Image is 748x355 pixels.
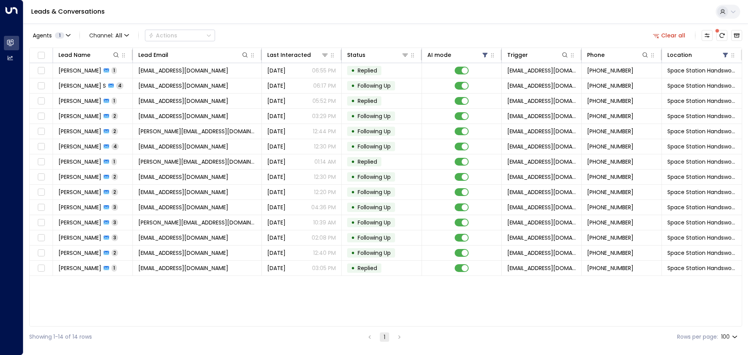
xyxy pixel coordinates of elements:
[111,113,118,119] span: 2
[587,97,633,105] span: +447566815353
[58,50,120,60] div: Lead Name
[667,112,736,120] span: Space Station Handsworth
[507,127,576,135] span: leads@space-station.co.uk
[314,188,336,196] p: 12:20 PM
[358,219,391,226] span: Following Up
[111,249,118,256] span: 2
[313,249,336,257] p: 12:40 PM
[267,82,286,90] span: Yesterday
[358,173,391,181] span: Following Up
[587,127,633,135] span: +447429958426
[358,264,377,272] span: Replied
[36,218,46,228] span: Toggle select row
[138,264,228,272] span: Caroleparslow31@hotmail.com
[380,332,389,342] button: page 1
[267,219,286,226] span: Aug 31, 2025
[312,112,336,120] p: 03:29 PM
[58,249,101,257] span: Simon Knight
[351,231,355,244] div: •
[358,67,377,74] span: Replied
[314,158,336,166] p: 01:14 AM
[116,82,123,89] span: 4
[138,219,256,226] span: neymar.jahn@outlook.com
[351,79,355,92] div: •
[267,127,286,135] span: Yesterday
[138,67,228,74] span: sohelalam659@gmail.com
[36,263,46,273] span: Toggle select row
[138,143,228,150] span: elenah03@hotmail.co.uk
[138,50,249,60] div: Lead Email
[36,51,46,60] span: Toggle select all
[58,112,101,120] span: Mehmet YILDIZ
[36,142,46,152] span: Toggle select row
[587,50,649,60] div: Phone
[507,219,576,226] span: leads@space-station.co.uk
[33,33,52,38] span: Agents
[138,112,228,120] span: mhmtyldz@hotmail.co.uk
[55,32,64,39] span: 1
[145,30,215,41] div: Button group with a nested menu
[677,333,718,341] label: Rows per page:
[667,127,736,135] span: Space Station Handsworth
[312,234,336,242] p: 02:08 PM
[351,246,355,260] div: •
[365,332,404,342] nav: pagination navigation
[587,50,605,60] div: Phone
[507,82,576,90] span: leads@space-station.co.uk
[138,50,168,60] div: Lead Email
[36,172,46,182] span: Toggle select row
[267,158,286,166] span: Yesterday
[314,173,336,181] p: 12:30 PM
[716,30,727,41] span: There are new threads available. Refresh the grid to view the latest updates.
[111,234,118,241] span: 3
[267,173,286,181] span: Sep 02, 2025
[58,97,101,105] span: Georgette Aziel
[507,50,528,60] div: Trigger
[111,173,118,180] span: 2
[267,50,311,60] div: Last Interacted
[351,261,355,275] div: •
[313,219,336,226] p: 10:39 AM
[58,50,90,60] div: Lead Name
[115,32,122,39] span: All
[358,249,391,257] span: Following Up
[58,127,101,135] span: Manish Pun
[138,173,228,181] span: craigkewell@hotmail.com
[58,143,101,150] span: Elena Harvey
[358,97,377,105] span: Replied
[267,143,286,150] span: Yesterday
[507,112,576,120] span: leads@space-station.co.uk
[587,264,633,272] span: +447961962855
[587,143,633,150] span: +447724370107
[138,82,228,90] span: justuliuxx.31@gmail.com
[138,203,228,211] span: rosiejakhu@outlook.com
[267,234,286,242] span: Aug 30, 2025
[587,188,633,196] span: +447956321546
[36,111,46,121] span: Toggle select row
[58,234,101,242] span: Anna Orlowska
[507,67,576,74] span: leads@space-station.co.uk
[650,30,689,41] button: Clear all
[507,173,576,181] span: leads@space-station.co.uk
[667,50,729,60] div: Location
[111,97,117,104] span: 1
[36,248,46,258] span: Toggle select row
[58,219,101,226] span: Neymar Jahn
[36,81,46,91] span: Toggle select row
[58,173,101,181] span: Craig Brown
[36,157,46,167] span: Toggle select row
[138,127,256,135] span: manishh.gurungg@gmail.com
[312,67,336,74] p: 06:55 PM
[667,97,736,105] span: Space Station Handsworth
[138,158,256,166] span: jakandra@icloud.com
[351,201,355,214] div: •
[111,189,118,195] span: 2
[36,127,46,136] span: Toggle select row
[507,249,576,257] span: leads@space-station.co.uk
[667,143,736,150] span: Space Station Handsworth
[427,50,451,60] div: AI mode
[347,50,409,60] div: Status
[111,158,117,165] span: 1
[312,264,336,272] p: 03:05 PM
[587,67,633,74] span: +447526953263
